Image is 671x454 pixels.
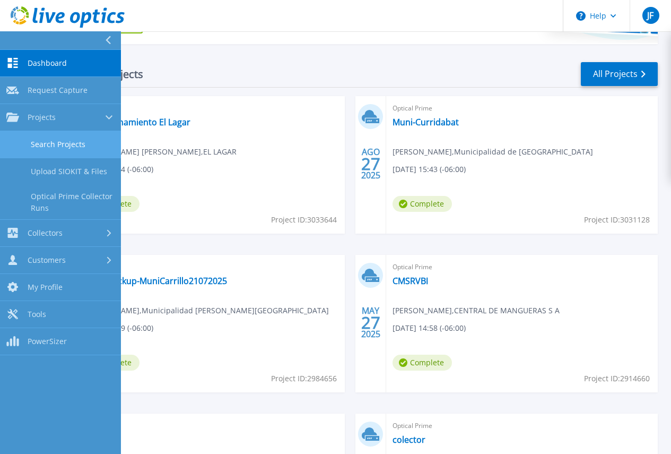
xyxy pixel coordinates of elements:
span: Optical Prime [393,261,651,273]
span: [PERSON_NAME] , Municipalidad de [GEOGRAPHIC_DATA] [393,146,593,158]
span: My Profile [28,282,63,292]
span: Optical Prime [80,102,339,114]
span: Project ID: 3033644 [271,214,337,226]
div: MAY 2025 [361,303,381,342]
span: Tools [28,310,46,319]
span: PowerSizer [28,337,67,346]
span: Collectors [28,228,63,238]
a: colector [393,434,425,445]
a: Dimensionamiento El Lagar [80,117,190,127]
div: AGO 2025 [361,144,381,183]
span: JF [647,11,653,20]
span: [PERSON_NAME] , CENTRAL DE MANGUERAS S A [393,305,560,316]
a: CMSRVBI [393,276,428,286]
span: 27 [361,318,380,327]
span: Optical Prime [80,420,339,432]
a: All Projects [581,62,658,86]
span: [PERSON_NAME] [PERSON_NAME] , EL LAGAR [80,146,237,158]
span: [PERSON_NAME] , Municipalidad [PERSON_NAME][GEOGRAPHIC_DATA] [80,305,329,316]
span: Project ID: 2914660 [584,373,650,384]
span: [DATE] 15:43 (-06:00) [393,164,466,175]
span: Complete [393,355,452,371]
span: Dashboard [28,58,67,68]
span: Project ID: 3031128 [584,214,650,226]
span: [DATE] 14:58 (-06:00) [393,322,466,334]
span: 27 [361,159,380,168]
span: Project ID: 2984656 [271,373,337,384]
span: Optical Prime [393,102,651,114]
span: Optical Prime [80,261,339,273]
span: Projects [28,113,56,122]
span: Request Capture [28,85,88,95]
span: Complete [393,196,452,212]
a: Muni-Curridabat [393,117,459,127]
a: Veeambackup-MuniCarrillo21072025 [80,276,227,286]
span: Customers [28,255,66,265]
span: Optical Prime [393,420,651,432]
